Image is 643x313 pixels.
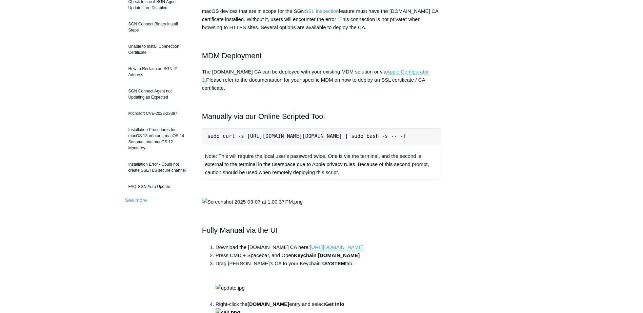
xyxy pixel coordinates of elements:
strong: Keychain [DOMAIN_NAME] [294,252,360,258]
a: Unable to Install Connection Certificate [125,40,192,59]
li: Press CMD + Spacebar, and Open [216,251,441,259]
a: SGN Connect Agent not Updating as Expected [125,85,192,104]
a: Apple Configurator 2. [202,69,429,83]
a: Installation Procedures for macOS 13 Ventura, macOS 14 Sonoma, and macOS 12 Monterey [125,123,192,154]
a: See more [125,197,147,203]
h2: MDM Deployment [202,50,441,62]
pre: sudo curl -s [URL][DOMAIN_NAME][DOMAIN_NAME] | sudo bash -s -- -f [202,128,441,144]
p: The [DOMAIN_NAME] CA can be deployed with your existing MDM solution or via Please refer to the d... [202,68,441,92]
h2: Fully Manual via the UI [202,224,441,236]
p: macOS devices that are in scope for the SGN feature must have the [DOMAIN_NAME] CA certificate in... [202,7,441,32]
a: SSL Inspection [305,8,339,14]
strong: [DOMAIN_NAME] [247,301,289,307]
td: Note: This will require the local user's password twice. One is via the terminal, and the second ... [202,149,441,180]
a: Installation Error - Could not create SSL/TLS secure channel [125,158,192,177]
a: How to Reclaim an SGN IP Address [125,62,192,81]
a: [URL][DOMAIN_NAME] [310,244,363,250]
img: update.jpg [216,284,245,292]
a: SGN Connect Binary Install Steps [125,18,192,37]
a: FAQ-SGN Auto Update [125,180,192,193]
h2: Manually via our Online Scripted Tool [202,110,441,122]
img: Screenshot 2025-03-07 at 1.00.37 PM.png [202,198,303,206]
li: Drag [PERSON_NAME]'s CA to your Keychain's tab. [216,259,441,300]
li: Download the [DOMAIN_NAME] CA here: [216,243,441,251]
strong: SYSTEM [324,260,345,266]
a: Microsoft CVE-2023-23397 [125,107,192,120]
